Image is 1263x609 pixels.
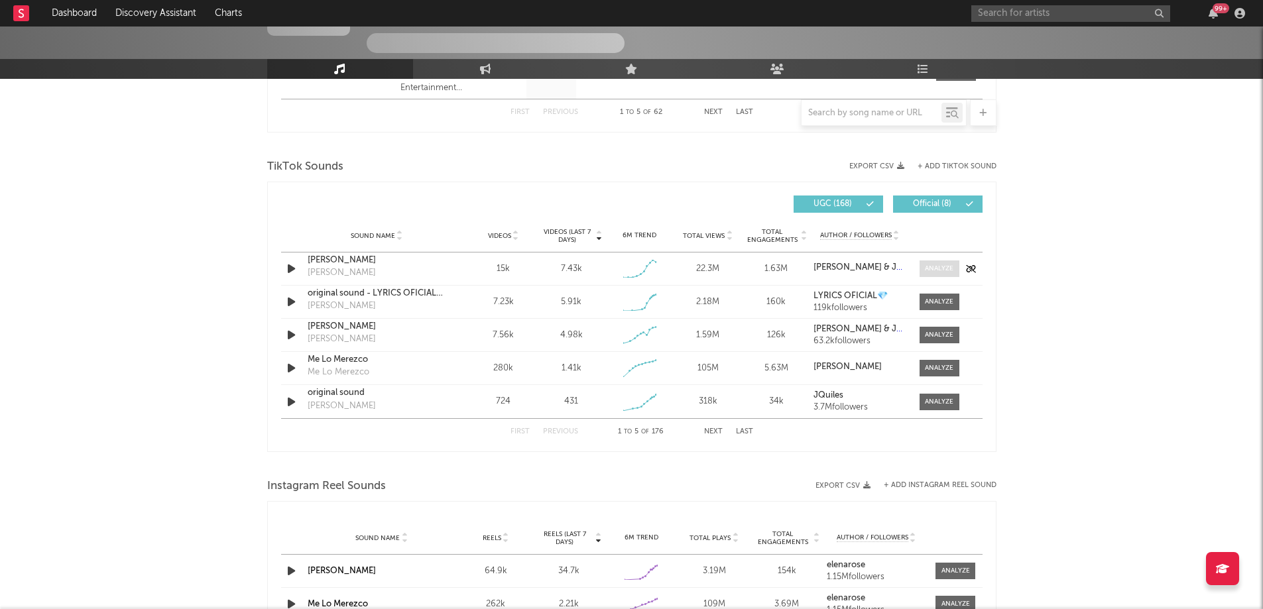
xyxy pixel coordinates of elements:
[308,320,446,333] a: [PERSON_NAME]
[308,353,446,366] a: Me Lo Merezco
[813,263,906,272] a: [PERSON_NAME] & JQuiles
[815,482,871,490] button: Export CSV
[609,533,675,543] div: 6M Trend
[813,292,888,300] strong: LYRICS OFICIAL💎
[561,296,581,309] div: 5.91k
[308,400,376,413] div: [PERSON_NAME]
[536,530,594,546] span: Reels (last 7 days)
[609,231,670,241] div: 6M Trend
[683,232,725,240] span: Total Views
[794,195,883,213] button: UGC(168)
[473,262,534,276] div: 15k
[904,163,996,170] button: + Add TikTok Sound
[561,262,582,276] div: 7.43k
[681,565,747,578] div: 3.19M
[677,362,739,375] div: 105M
[813,391,906,400] a: JQuiles
[754,530,812,546] span: Total Engagements
[473,329,534,342] div: 7.56k
[813,391,843,400] strong: JQuiles
[308,254,446,267] a: [PERSON_NAME]
[820,231,892,240] span: Author / Followers
[308,333,376,346] div: [PERSON_NAME]
[690,534,731,542] span: Total Plays
[488,232,511,240] span: Videos
[267,159,343,175] span: TikTok Sounds
[802,108,941,119] input: Search by song name or URL
[473,362,534,375] div: 280k
[308,266,376,280] div: [PERSON_NAME]
[624,429,632,435] span: to
[918,163,996,170] button: + Add TikTok Sound
[902,200,963,208] span: Official ( 8 )
[813,403,906,412] div: 3.7M followers
[355,534,400,542] span: Sound Name
[813,263,922,272] strong: [PERSON_NAME] & JQuiles
[736,428,753,435] button: Last
[562,362,581,375] div: 1.41k
[745,362,807,375] div: 5.63M
[827,561,926,570] a: elenarose
[605,424,678,440] div: 1 5 176
[813,325,906,334] a: [PERSON_NAME] & JQuiles
[827,594,926,603] a: elenarose
[884,482,996,489] button: + Add Instagram Reel Sound
[308,386,446,400] a: original sound
[849,162,904,170] button: Export CSV
[540,228,594,244] span: Videos (last 7 days)
[827,594,865,602] strong: elenarose
[308,300,376,313] div: [PERSON_NAME]
[308,567,376,575] a: [PERSON_NAME]
[813,362,882,371] strong: [PERSON_NAME]
[473,395,534,408] div: 724
[473,296,534,309] div: 7.23k
[893,195,983,213] button: Official(8)
[745,395,807,408] div: 34k
[745,329,807,342] div: 126k
[483,534,501,542] span: Reels
[971,5,1170,22] input: Search for artists
[827,561,865,569] strong: elenarose
[813,304,906,313] div: 119k followers
[871,482,996,489] div: + Add Instagram Reel Sound
[308,366,369,379] div: Me Lo Merezco
[677,296,739,309] div: 2.18M
[308,600,368,608] a: Me Lo Merezco
[813,337,906,346] div: 63.2k followers
[677,262,739,276] div: 22.3M
[560,329,583,342] div: 4.98k
[813,362,906,372] a: [PERSON_NAME]
[308,287,446,300] a: original sound - LYRICS OFICIAL💎
[745,228,799,244] span: Total Engagements
[802,200,863,208] span: UGC ( 168 )
[837,533,908,542] span: Author / Followers
[463,565,529,578] div: 64.9k
[813,292,906,301] a: LYRICS OFICIAL💎
[704,428,723,435] button: Next
[1213,3,1229,13] div: 99 +
[677,329,739,342] div: 1.59M
[1209,8,1218,19] button: 99+
[813,325,922,333] strong: [PERSON_NAME] & JQuiles
[536,565,602,578] div: 34.7k
[641,429,649,435] span: of
[543,428,578,435] button: Previous
[745,262,807,276] div: 1.63M
[564,395,578,408] div: 431
[745,296,807,309] div: 160k
[267,478,386,494] span: Instagram Reel Sounds
[677,395,739,408] div: 318k
[827,573,926,582] div: 1.15M followers
[754,565,820,578] div: 154k
[351,232,395,240] span: Sound Name
[511,428,530,435] button: First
